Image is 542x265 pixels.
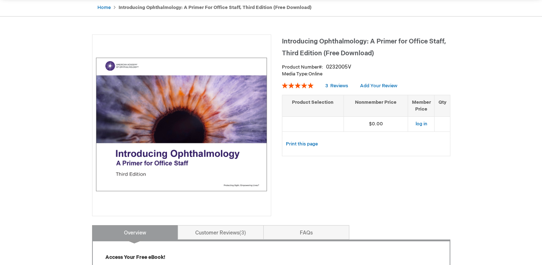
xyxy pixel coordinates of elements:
a: Overview [92,225,178,240]
th: Nonmember Price [344,95,408,116]
a: Home [97,5,111,10]
th: Product Selection [282,95,344,116]
div: 100% [282,83,313,88]
a: FAQs [263,225,349,240]
strong: Access Your Free eBook! [105,254,165,260]
a: Customer Reviews3 [178,225,264,240]
strong: Introducing Ophthalmology: A Primer for Office Staff, Third Edition (Free Download) [119,5,312,10]
a: log in [415,121,427,127]
th: Member Price [408,95,435,116]
a: Add Your Review [360,83,397,89]
span: Introducing Ophthalmology: A Primer for Office Staff, Third Edition (Free Download) [282,38,446,57]
a: Print this page [286,140,318,149]
div: 0232005V [326,64,351,71]
img: Introducing Ophthalmology: A Primer for Office Staff, Third Edition (Free Download) [96,38,267,210]
strong: Product Number [282,64,323,70]
a: 3 Reviews [325,83,349,89]
span: 3 [325,83,328,89]
strong: Media Type: [282,71,308,77]
span: 3 [239,230,246,236]
span: Reviews [330,83,348,89]
p: Online [282,71,450,78]
th: Qty [435,95,450,116]
td: $0.00 [344,117,408,132]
